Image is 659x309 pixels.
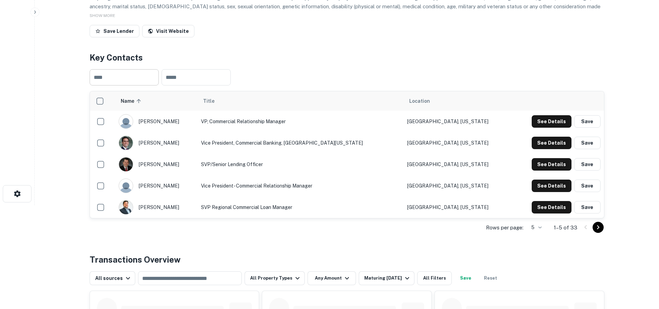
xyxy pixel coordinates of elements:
[90,51,604,64] h4: Key Contacts
[624,254,659,287] iframe: Chat Widget
[532,201,571,213] button: See Details
[90,253,181,266] h4: Transactions Overview
[532,158,571,171] button: See Details
[404,132,511,154] td: [GEOGRAPHIC_DATA], [US_STATE]
[90,25,139,37] button: Save Lender
[198,175,404,197] td: Vice President- Commercial Relationship Manager
[404,154,511,175] td: [GEOGRAPHIC_DATA], [US_STATE]
[119,115,133,128] img: 9c8pery4andzj6ohjkjp54ma2
[121,97,143,105] span: Name
[532,137,571,149] button: See Details
[409,97,430,105] span: Location
[308,271,356,285] button: Any Amount
[119,200,133,214] img: 1607387293114
[115,91,198,111] th: Name
[404,175,511,197] td: [GEOGRAPHIC_DATA], [US_STATE]
[198,197,404,218] td: SVP Regional Commercial Loan Manager
[574,115,601,128] button: Save
[574,180,601,192] button: Save
[119,136,194,150] div: [PERSON_NAME]
[198,154,404,175] td: SVP/Senior Lending Officer
[574,201,601,213] button: Save
[90,91,604,218] div: scrollable content
[90,13,115,18] span: SHOW MORE
[532,115,571,128] button: See Details
[203,97,223,105] span: Title
[119,114,194,129] div: [PERSON_NAME]
[404,111,511,132] td: [GEOGRAPHIC_DATA], [US_STATE]
[593,222,604,233] button: Go to next page
[486,224,523,232] p: Rows per page:
[417,271,452,285] button: All Filters
[526,222,543,233] div: 5
[119,200,194,215] div: [PERSON_NAME]
[574,158,601,171] button: Save
[142,25,194,37] a: Visit Website
[479,271,502,285] button: Reset
[574,137,601,149] button: Save
[364,274,411,282] div: Maturing [DATE]
[198,111,404,132] td: VP, Commercial Relationship Manager
[198,132,404,154] td: Vice President, Commercial Banking, [GEOGRAPHIC_DATA][US_STATE]
[404,197,511,218] td: [GEOGRAPHIC_DATA], [US_STATE]
[90,271,135,285] button: All sources
[119,136,133,150] img: 1641515595423
[95,274,132,282] div: All sources
[532,180,571,192] button: See Details
[554,224,577,232] p: 1–5 of 33
[359,271,414,285] button: Maturing [DATE]
[404,91,511,111] th: Location
[245,271,305,285] button: All Property Types
[198,91,404,111] th: Title
[119,157,194,172] div: [PERSON_NAME]
[119,179,133,193] img: 9c8pery4andzj6ohjkjp54ma2
[119,157,133,171] img: 1516429189769
[119,179,194,193] div: [PERSON_NAME]
[455,271,477,285] button: Save your search to get updates of matches that match your search criteria.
